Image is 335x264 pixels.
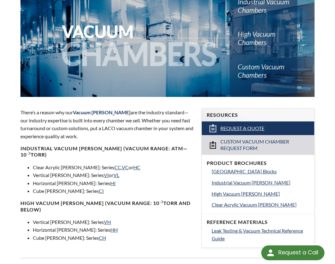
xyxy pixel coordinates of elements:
a: High Vacuum [PERSON_NAME] [212,190,309,198]
a: VH [104,219,111,225]
a: HC [133,164,140,170]
a: VC [122,164,129,170]
span: Clear Acrylic Vacuum [PERSON_NAME] [212,202,297,207]
img: round button [266,248,275,258]
a: Clear Acrylic Vacuum [PERSON_NAME] [212,201,309,209]
a: HH [110,227,118,233]
li: Clear Acrylic [PERSON_NAME]: Series , or [33,163,194,171]
li: Horizontal [PERSON_NAME]: Series [33,226,194,234]
a: [GEOGRAPHIC_DATA] Blocks [212,167,309,175]
div: Request a Call [278,245,318,260]
li: Vertical [PERSON_NAME]: Series [33,218,194,226]
li: Cube [PERSON_NAME]: Series [33,234,194,242]
a: Custom Vacuum Chamber Request Form [202,135,314,155]
span: Request a Quote [220,125,264,132]
span: High Vacuum [PERSON_NAME] [212,191,280,197]
h4: Reference Materials [207,219,309,225]
li: Vertical [PERSON_NAME]: Series or [33,171,194,179]
p: There’s a reason why our are the industry standard—our industry expertise is built into every cha... [20,108,194,140]
h4: Product Brochures [207,160,309,166]
h4: High Vacuum [PERSON_NAME] (Vacuum range: 10 Torr and below) [20,200,194,213]
span: Custom Vacuum Chamber Request Form [220,139,298,152]
a: HI [110,180,116,186]
a: Leak Testing & Vacuum Technical Reference Guide [212,227,309,243]
span: Industrial Vacuum [PERSON_NAME] [212,180,290,185]
a: VL [113,172,119,178]
sup: -3 [27,151,31,156]
a: Industrial Vacuum [PERSON_NAME] [212,179,309,187]
div: Request a Call [261,245,324,260]
span: [GEOGRAPHIC_DATA] Blocks [212,168,277,174]
sup: -3 [159,199,163,204]
a: CI [99,188,104,194]
span: Leak Testing & Vacuum Technical Reference Guide [212,228,303,242]
h4: Industrial Vacuum [PERSON_NAME] (vacuum range: atm—10 Torr) [20,145,194,158]
li: Cube [PERSON_NAME]: Series [33,187,194,195]
li: Horizontal [PERSON_NAME]: Series [33,179,194,187]
h4: Resources [207,112,309,118]
a: Request a Quote [202,121,314,135]
a: VI [104,172,109,178]
a: CC [114,164,121,170]
a: CH [99,235,106,241]
span: Vacuum [PERSON_NAME] [73,109,130,115]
